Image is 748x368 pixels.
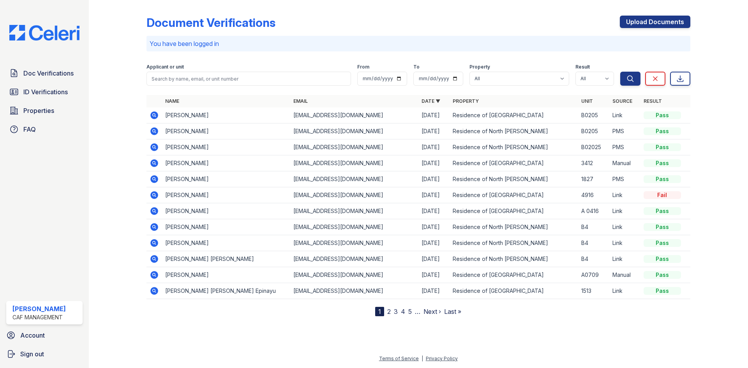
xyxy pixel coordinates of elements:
td: 1827 [578,171,609,187]
td: [DATE] [418,171,450,187]
td: B4 [578,219,609,235]
td: Residence of North [PERSON_NAME] [450,235,578,251]
div: Pass [644,207,681,215]
td: PMS [609,139,640,155]
p: You have been logged in [150,39,687,48]
div: Pass [644,111,681,119]
label: Applicant or unit [146,64,184,70]
td: [PERSON_NAME] [162,235,290,251]
div: Pass [644,287,681,295]
td: Residence of North [PERSON_NAME] [450,139,578,155]
div: 1 [375,307,384,316]
td: B0205 [578,107,609,123]
a: Name [165,98,179,104]
td: [DATE] [418,139,450,155]
td: Residence of [GEOGRAPHIC_DATA] [450,267,578,283]
label: To [413,64,420,70]
div: Document Verifications [146,16,275,30]
a: Privacy Policy [426,356,458,361]
a: Source [612,98,632,104]
label: From [357,64,369,70]
label: Result [575,64,590,70]
td: Residence of North [PERSON_NAME] [450,171,578,187]
td: Residence of North [PERSON_NAME] [450,219,578,235]
td: [DATE] [418,123,450,139]
td: [PERSON_NAME] [162,187,290,203]
a: Doc Verifications [6,65,83,81]
td: [DATE] [418,187,450,203]
span: … [415,307,420,316]
td: [PERSON_NAME] [162,123,290,139]
td: Residence of [GEOGRAPHIC_DATA] [450,283,578,299]
td: [DATE] [418,267,450,283]
span: Properties [23,106,54,115]
a: Account [3,328,86,343]
td: B4 [578,251,609,267]
td: [EMAIL_ADDRESS][DOMAIN_NAME] [290,219,418,235]
td: Link [609,251,640,267]
td: [PERSON_NAME] [162,267,290,283]
td: Residence of North [PERSON_NAME] [450,251,578,267]
div: Pass [644,223,681,231]
td: [PERSON_NAME] [162,139,290,155]
td: Link [609,203,640,219]
td: Residence of [GEOGRAPHIC_DATA] [450,107,578,123]
td: [DATE] [418,235,450,251]
td: Link [609,219,640,235]
a: 5 [408,308,412,315]
td: [EMAIL_ADDRESS][DOMAIN_NAME] [290,267,418,283]
a: Upload Documents [620,16,690,28]
td: [EMAIL_ADDRESS][DOMAIN_NAME] [290,187,418,203]
td: [EMAIL_ADDRESS][DOMAIN_NAME] [290,235,418,251]
a: Unit [581,98,593,104]
div: [PERSON_NAME] [12,304,66,313]
td: Residence of [GEOGRAPHIC_DATA] [450,155,578,171]
div: Pass [644,143,681,151]
td: [EMAIL_ADDRESS][DOMAIN_NAME] [290,251,418,267]
a: Sign out [3,346,86,362]
td: [EMAIL_ADDRESS][DOMAIN_NAME] [290,155,418,171]
div: | [422,356,423,361]
div: Pass [644,255,681,263]
a: Next › [423,308,441,315]
td: Link [609,235,640,251]
span: ID Verifications [23,87,68,97]
a: 3 [394,308,398,315]
td: A 0416 [578,203,609,219]
td: PMS [609,123,640,139]
a: ID Verifications [6,84,83,100]
td: PMS [609,171,640,187]
input: Search by name, email, or unit number [146,72,351,86]
td: [EMAIL_ADDRESS][DOMAIN_NAME] [290,107,418,123]
td: 1513 [578,283,609,299]
td: B02025 [578,139,609,155]
span: FAQ [23,125,36,134]
span: Account [20,331,45,340]
div: Pass [644,127,681,135]
a: Date ▼ [422,98,440,104]
a: Properties [6,103,83,118]
td: [EMAIL_ADDRESS][DOMAIN_NAME] [290,123,418,139]
td: 4916 [578,187,609,203]
a: Email [293,98,308,104]
a: FAQ [6,121,83,137]
td: [EMAIL_ADDRESS][DOMAIN_NAME] [290,203,418,219]
a: 4 [401,308,405,315]
a: Result [644,98,662,104]
td: Residence of [GEOGRAPHIC_DATA] [450,203,578,219]
td: Link [609,187,640,203]
td: [PERSON_NAME] [162,155,290,171]
a: 2 [387,308,391,315]
div: Pass [644,175,681,183]
td: [DATE] [418,155,450,171]
td: [EMAIL_ADDRESS][DOMAIN_NAME] [290,171,418,187]
td: [PERSON_NAME] [PERSON_NAME] [162,251,290,267]
td: [PERSON_NAME] [162,219,290,235]
span: Sign out [20,349,44,359]
td: [DATE] [418,219,450,235]
td: Manual [609,155,640,171]
label: Property [469,64,490,70]
td: Link [609,107,640,123]
span: Doc Verifications [23,69,74,78]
